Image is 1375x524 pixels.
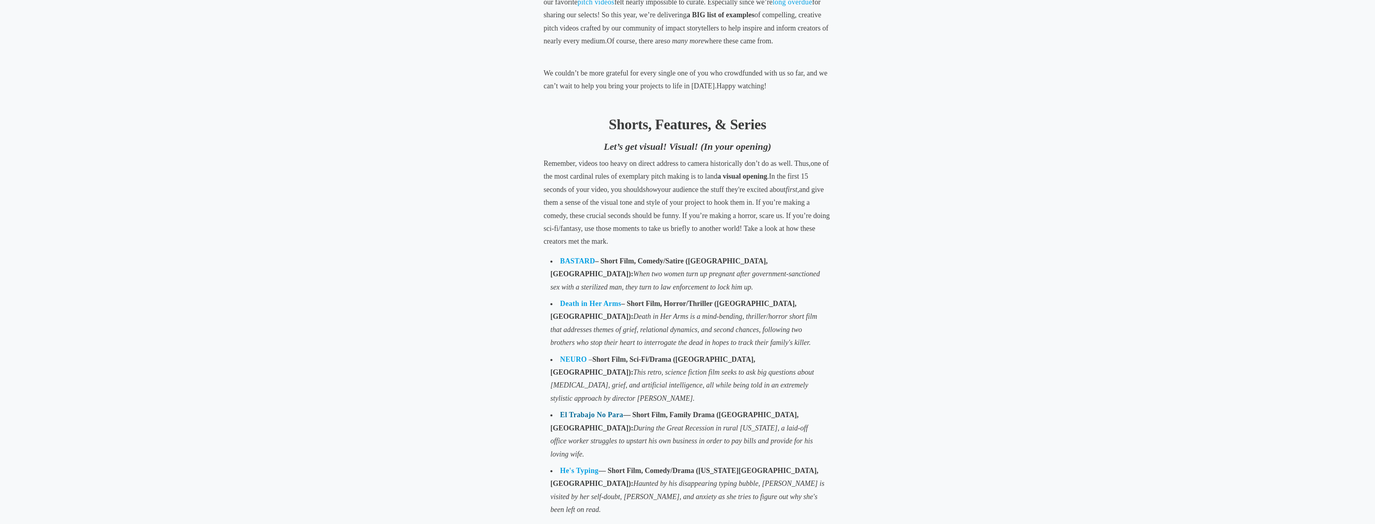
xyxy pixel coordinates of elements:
em: so [664,37,670,45]
span: here are where these came from. [641,37,773,45]
b: a visual opening [717,172,767,180]
b: Shorts, Features, & Series [609,116,766,133]
span: your audience the stuff they're excited about [658,186,786,194]
strong: — Short Film, Comedy/Drama ([US_STATE][GEOGRAPHIC_DATA], [GEOGRAPHIC_DATA]): [550,467,818,487]
span: show [643,186,658,194]
strong: – Short Film, Horror/Thriller ([GEOGRAPHIC_DATA], [GEOGRAPHIC_DATA]): [550,300,796,320]
span: Remember, videos too heavy on direct address to camera historically don’t do as well. Thus, [544,159,811,167]
span: – [550,355,755,376]
a: He's Typing [560,467,599,475]
span: In the first 15 seconds of your video, you should [544,172,808,193]
span: Haunted by his disappearing typing bubble, [PERSON_NAME] is visited by her self-doubt, [PERSON_NA... [550,479,824,514]
span: We couldn’t be more grateful for every single one of you who crowdfunded with us so far, and we c... [544,69,827,90]
span: Of course, t [607,37,641,45]
span: one of the most cardinal rules of exemplary pitch making is to land [544,159,829,180]
strong: — Short Film, Family Drama ([GEOGRAPHIC_DATA], [GEOGRAPHIC_DATA]): [550,411,799,432]
span: first, [786,186,799,194]
strong: Short Film, Sci-Fi/Drama ([GEOGRAPHIC_DATA], [GEOGRAPHIC_DATA]): [550,355,755,376]
span: Happy watching! [717,82,766,90]
a: BASTARD [560,257,595,265]
strong: – Short Film, Comedy/Satire ([GEOGRAPHIC_DATA], [GEOGRAPHIC_DATA]): [550,257,768,278]
a: Death in Her Arms [560,300,621,308]
a: El Trabajo No Para [560,411,623,419]
strong: a BIG list of examples [686,11,754,19]
span: Death in Her Arms is a mind-bending, thriller/horror short film that addresses themes of grief, r... [550,312,817,347]
a: NEURO [560,355,587,363]
span: and give them a sense of the visual tone and style of your project to hook them in. If you’re mak... [544,186,830,246]
span: When two women turn up pregnant after government-sanctioned sex with a sterilized man, they turn ... [550,270,820,291]
span: This retro, science fiction film seeks to ask big questions about [MEDICAL_DATA], grief, and arti... [550,368,814,402]
em: many more [672,37,704,45]
i: Let’s get visual! Visual! (In your opening) [604,141,771,152]
span: During the Great Recession in rural [US_STATE], a laid-off office worker struggles to upstart his... [550,424,813,458]
span: . [767,172,769,180]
